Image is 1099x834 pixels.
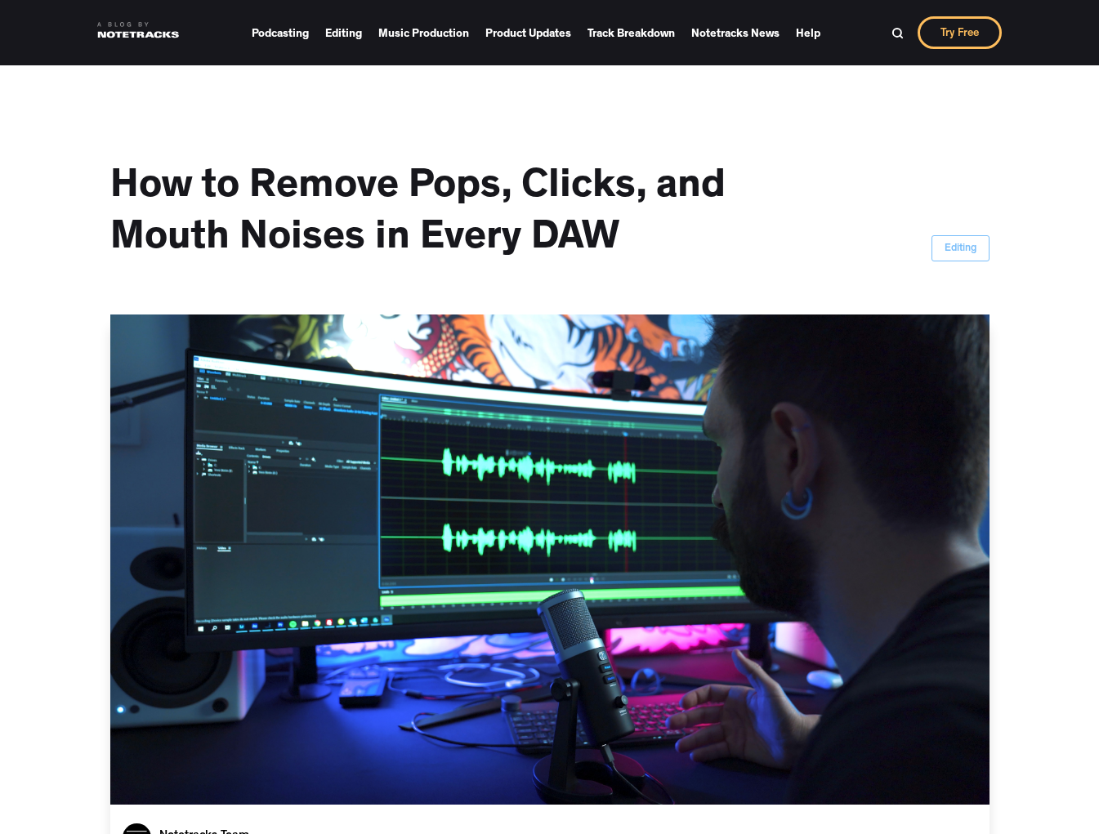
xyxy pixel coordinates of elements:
[691,21,780,45] a: Notetracks News
[931,235,990,261] a: Editing
[891,27,904,39] img: Search Bar
[945,241,976,257] div: Editing
[110,163,764,265] h1: How to Remove Pops, Clicks, and Mouth Noises in Every DAW
[918,16,1002,49] a: Try Free
[796,21,820,45] a: Help
[252,21,309,45] a: Podcasting
[378,21,469,45] a: Music Production
[485,21,571,45] a: Product Updates
[587,21,675,45] a: Track Breakdown
[325,21,362,45] a: Editing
